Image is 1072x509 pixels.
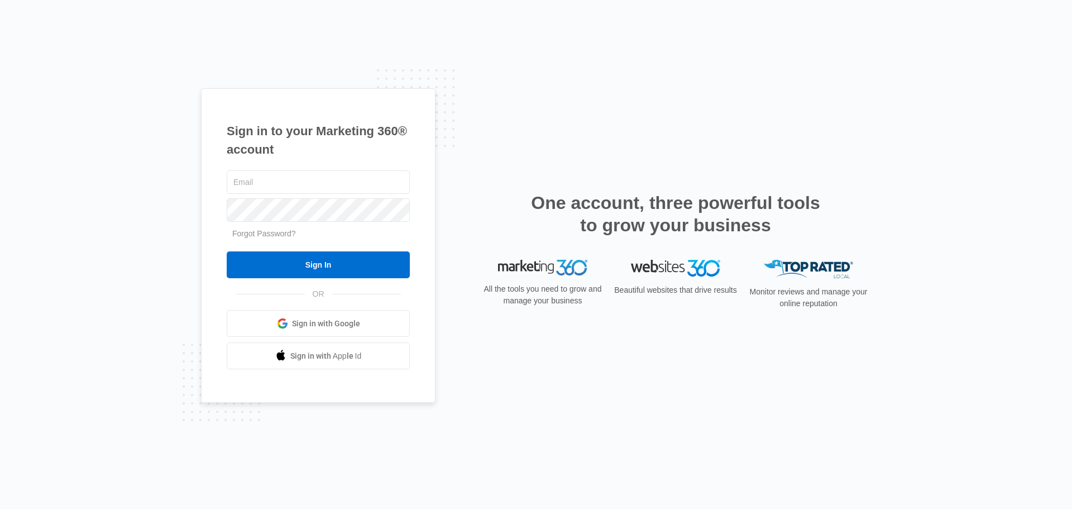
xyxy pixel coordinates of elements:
[528,192,824,236] h2: One account, three powerful tools to grow your business
[227,170,410,194] input: Email
[227,310,410,337] a: Sign in with Google
[290,350,362,362] span: Sign in with Apple Id
[227,251,410,278] input: Sign In
[613,284,738,296] p: Beautiful websites that drive results
[227,122,410,159] h1: Sign in to your Marketing 360® account
[232,229,296,238] a: Forgot Password?
[631,260,720,276] img: Websites 360
[227,342,410,369] a: Sign in with Apple Id
[764,260,853,278] img: Top Rated Local
[498,260,587,275] img: Marketing 360
[292,318,360,330] span: Sign in with Google
[746,286,871,310] p: Monitor reviews and manage your online reputation
[480,283,605,307] p: All the tools you need to grow and manage your business
[305,288,332,300] span: OR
